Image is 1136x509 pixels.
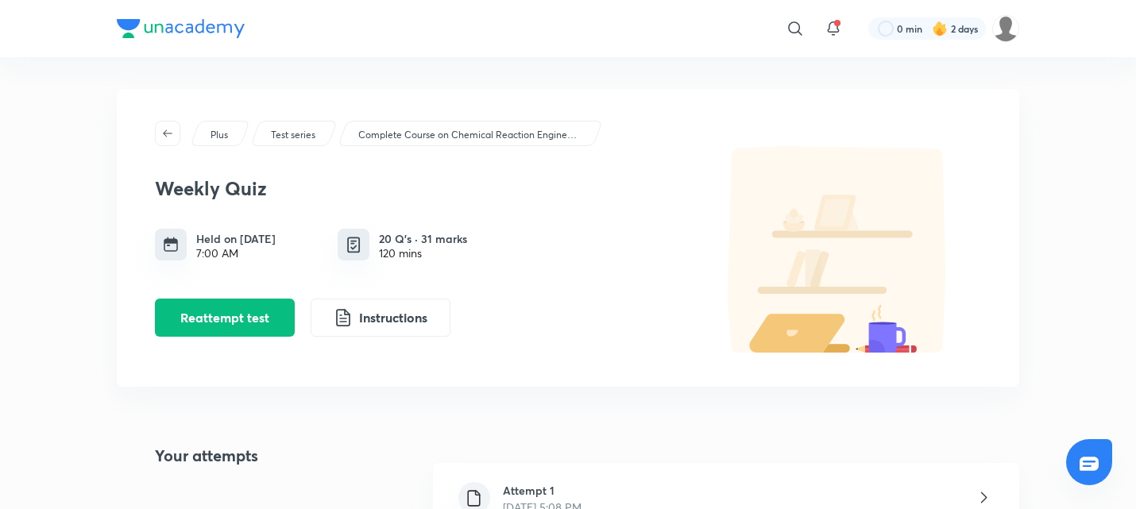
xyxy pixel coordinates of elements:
p: Plus [211,128,228,142]
button: Reattempt test [155,299,295,337]
button: Instructions [311,299,450,337]
h6: 20 Q’s · 31 marks [379,230,467,247]
div: 120 mins [379,247,467,260]
img: default [695,146,981,353]
h6: Attempt 1 [503,482,582,499]
img: Company Logo [117,19,245,38]
p: Test series [271,128,315,142]
h6: Held on [DATE] [196,230,276,247]
img: Manasi Raut [992,15,1019,42]
p: Complete Course on Chemical Reaction Engineering [358,128,581,142]
img: file [464,488,484,508]
img: quiz info [344,235,364,255]
a: Test series [269,128,319,142]
a: Plus [208,128,231,142]
img: timing [163,237,179,253]
a: Complete Course on Chemical Reaction Engineering [356,128,584,142]
img: streak [932,21,948,37]
div: 7:00 AM [196,247,276,260]
img: instruction [334,308,353,327]
h3: Weekly Quiz [155,177,687,200]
